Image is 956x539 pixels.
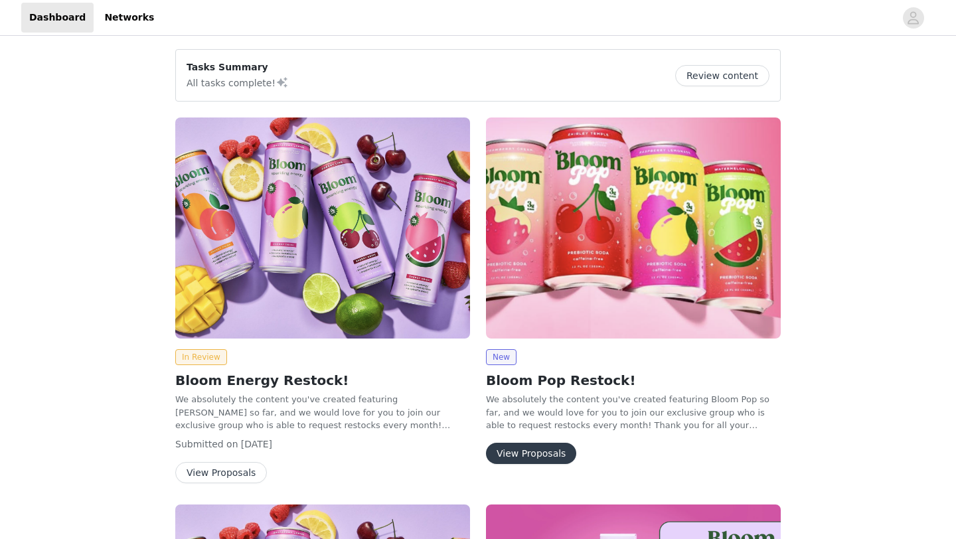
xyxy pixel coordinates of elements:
[175,393,470,432] p: We absolutely the content you've created featuring [PERSON_NAME] so far, and we would love for yo...
[486,349,517,365] span: New
[187,74,289,90] p: All tasks complete!
[175,349,227,365] span: In Review
[241,439,272,449] span: [DATE]
[486,443,576,464] button: View Proposals
[175,468,267,478] a: View Proposals
[907,7,919,29] div: avatar
[187,60,289,74] p: Tasks Summary
[675,65,769,86] button: Review content
[486,393,781,432] p: We absolutely the content you've created featuring Bloom Pop so far, and we would love for you to...
[175,117,470,339] img: Bloom Nutrition
[175,439,238,449] span: Submitted on
[96,3,162,33] a: Networks
[486,117,781,339] img: Bloom Nutrition
[486,370,781,390] h2: Bloom Pop Restock!
[175,462,267,483] button: View Proposals
[21,3,94,33] a: Dashboard
[175,370,470,390] h2: Bloom Energy Restock!
[486,449,576,459] a: View Proposals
